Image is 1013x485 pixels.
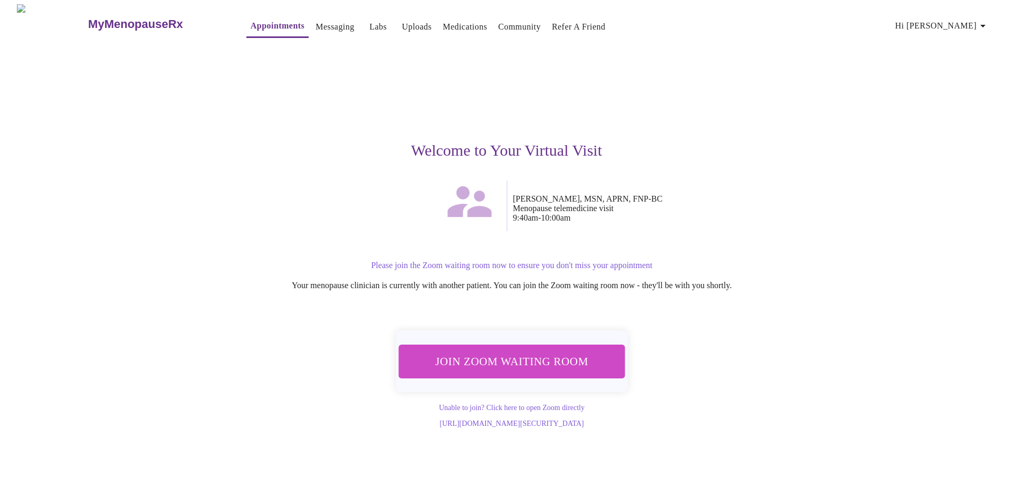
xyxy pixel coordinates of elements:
[181,141,832,159] h3: Welcome to Your Virtual Visit
[411,351,613,372] span: Join Zoom Waiting Room
[443,20,487,34] a: Medications
[402,20,432,34] a: Uploads
[397,344,627,378] button: Join Zoom Waiting Room
[311,16,358,37] button: Messaging
[439,404,585,412] a: Unable to join? Click here to open Zoom directly
[438,16,491,37] button: Medications
[87,6,225,43] a: MyMenopauseRx
[895,18,989,33] span: Hi [PERSON_NAME]
[251,18,304,33] a: Appointments
[361,16,395,37] button: Labs
[246,15,309,38] button: Appointments
[369,20,387,34] a: Labs
[891,15,993,36] button: Hi [PERSON_NAME]
[494,16,545,37] button: Community
[192,261,832,270] p: Please join the Zoom waiting room now to ensure you don't miss your appointment
[17,4,87,44] img: MyMenopauseRx Logo
[316,20,354,34] a: Messaging
[192,281,832,290] p: Your menopause clinician is currently with another patient. You can join the Zoom waiting room no...
[552,20,606,34] a: Refer a Friend
[548,16,610,37] button: Refer a Friend
[398,16,436,37] button: Uploads
[88,17,183,31] h3: MyMenopauseRx
[498,20,541,34] a: Community
[513,194,832,223] p: [PERSON_NAME], MSN, APRN, FNP-BC Menopause telemedicine visit 9:40am - 10:00am
[439,420,584,427] a: [URL][DOMAIN_NAME][SECURITY_DATA]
